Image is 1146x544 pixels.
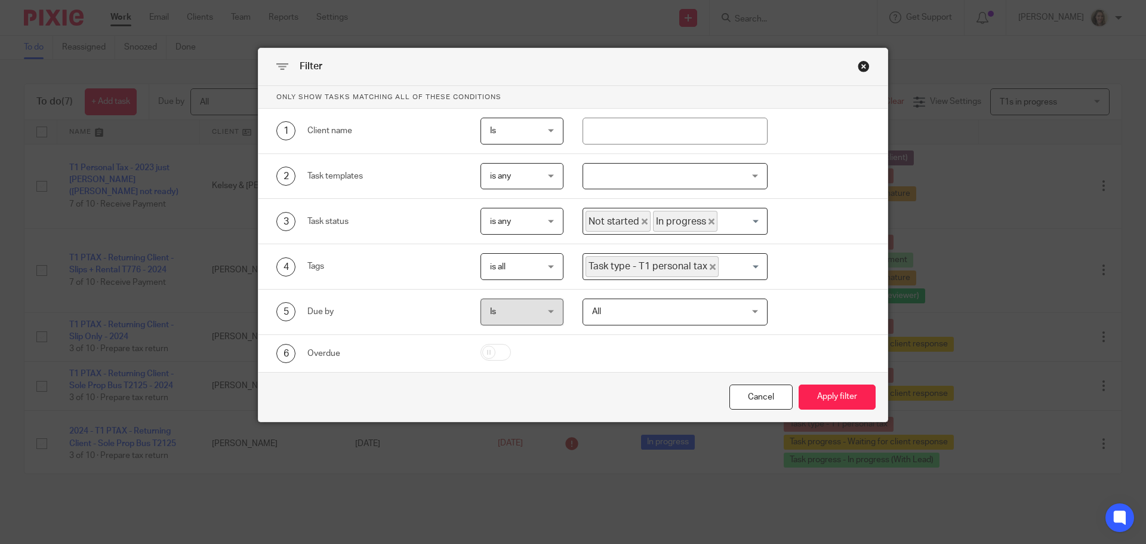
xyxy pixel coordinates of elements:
input: Search for option [719,211,761,232]
div: Close this dialog window [729,385,793,410]
span: is all [490,263,506,271]
span: Filter [300,62,322,71]
span: All [592,308,601,316]
button: Deselect In progress [708,219,714,225]
span: Is [490,308,496,316]
span: Task type - T1 personal tax [586,256,719,277]
span: Is [490,127,496,135]
div: Close this dialog window [858,60,870,72]
div: Client name [307,125,462,137]
input: Search for option [720,256,761,277]
p: Only show tasks matching all of these conditions [258,86,888,109]
div: 5 [276,302,295,321]
span: Not started [586,211,651,232]
button: Deselect Not started [642,219,648,225]
div: Due by [307,306,462,318]
div: 1 [276,121,295,140]
div: Tags [307,260,462,272]
div: 6 [276,344,295,363]
div: Search for option [583,253,768,280]
div: Overdue [307,348,462,359]
button: Apply filter [799,385,876,410]
span: is any [490,172,511,180]
div: Search for option [583,208,768,235]
div: Task templates [307,170,462,182]
div: Task status [307,216,462,228]
div: 4 [276,257,295,276]
span: is any [490,217,511,226]
button: Deselect Task type - T1 personal tax [710,264,716,270]
div: 3 [276,212,295,231]
div: 2 [276,167,295,186]
span: In progress [653,211,717,232]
